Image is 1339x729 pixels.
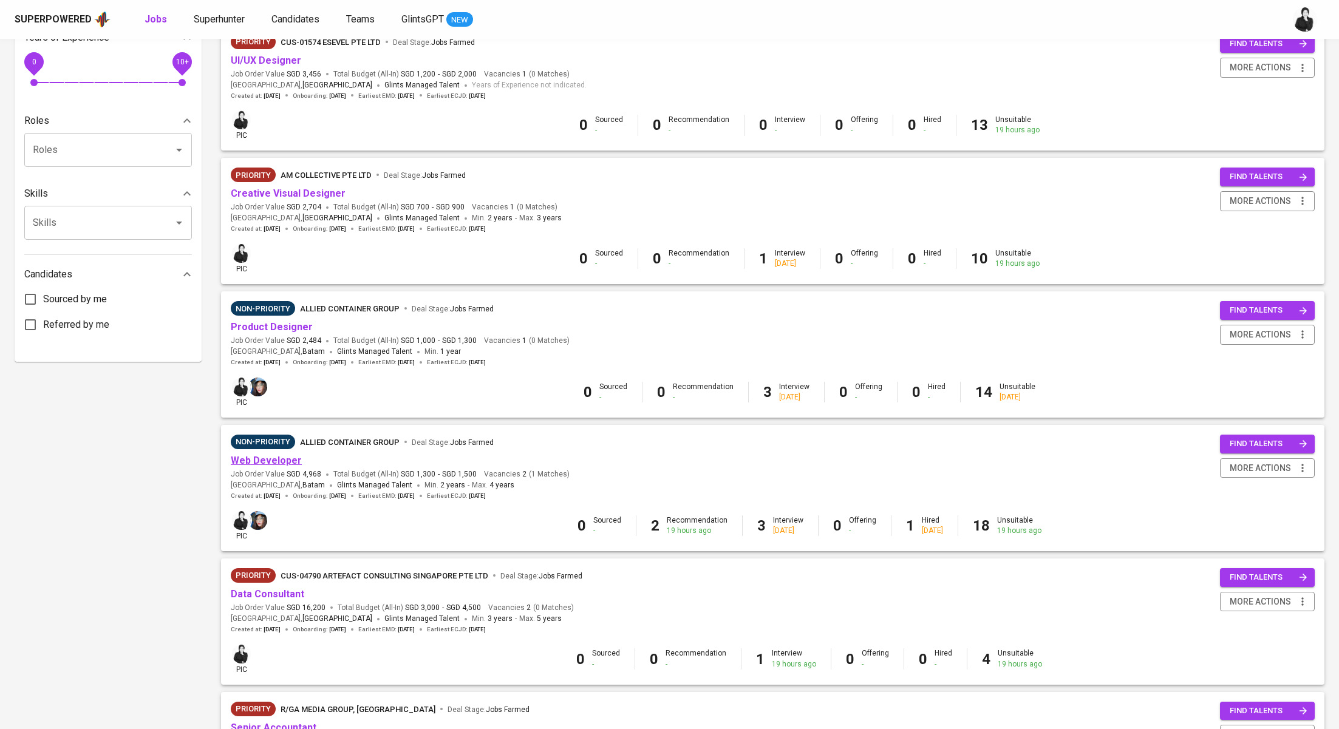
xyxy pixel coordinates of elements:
[650,651,658,668] b: 0
[669,115,729,135] div: Recommendation
[935,648,952,669] div: Hired
[1230,437,1307,451] span: find talents
[145,13,167,25] b: Jobs
[520,469,526,480] span: 2
[469,358,486,367] span: [DATE]
[171,214,188,231] button: Open
[424,481,465,489] span: Min.
[333,69,477,80] span: Total Budget (All-In)
[1220,702,1315,721] button: find talents
[231,702,276,716] div: New Job received from Demand Team
[333,469,477,480] span: Total Budget (All-In)
[997,515,1041,536] div: Unsuitable
[231,336,321,346] span: Job Order Value
[593,515,621,536] div: Sourced
[1220,191,1315,211] button: more actions
[232,244,251,263] img: medwi@glints.com
[231,569,276,582] span: Priority
[231,703,276,715] span: Priority
[450,438,494,447] span: Jobs Farmed
[398,625,415,634] span: [DATE]
[908,250,916,267] b: 0
[440,347,461,356] span: 1 year
[1230,303,1307,317] span: find talents
[757,517,766,534] b: 3
[232,645,251,663] img: medwi@glints.com
[472,481,514,489] span: Max.
[401,69,435,80] span: SGD 1,200
[1230,594,1291,609] span: more actions
[595,259,623,269] div: -
[329,358,346,367] span: [DATE]
[442,336,477,346] span: SGD 1,300
[579,250,588,267] b: 0
[24,114,49,128] p: Roles
[412,305,494,313] span: Deal Stage :
[520,69,526,80] span: 1
[1220,58,1315,78] button: more actions
[329,625,346,634] span: [DATE]
[231,435,295,449] div: Pending Client’s Feedback, Sufficient Talents in Pipeline
[32,57,36,66] span: 0
[287,469,321,480] span: SGD 4,968
[669,125,729,135] div: -
[337,347,412,356] span: Glints Managed Talent
[248,378,267,396] img: diazagista@glints.com
[264,358,281,367] span: [DATE]
[231,321,313,333] a: Product Designer
[839,384,848,401] b: 0
[446,603,481,613] span: SGD 4,500
[657,384,666,401] b: 0
[576,651,585,668] b: 0
[537,214,562,222] span: 3 years
[922,515,943,536] div: Hired
[401,336,435,346] span: SGD 1,000
[1230,60,1291,75] span: more actions
[264,492,281,500] span: [DATE]
[231,455,302,466] a: Web Developer
[171,141,188,158] button: Open
[592,659,620,670] div: -
[302,80,372,92] span: [GEOGRAPHIC_DATA]
[833,517,842,534] b: 0
[998,659,1042,670] div: 19 hours ago
[346,13,375,25] span: Teams
[1220,592,1315,612] button: more actions
[398,492,415,500] span: [DATE]
[469,225,486,233] span: [DATE]
[287,69,321,80] span: SGD 3,456
[231,376,252,408] div: pic
[835,250,843,267] b: 0
[194,13,245,25] span: Superhunter
[448,705,530,714] span: Deal Stage :
[438,69,440,80] span: -
[520,336,526,346] span: 1
[484,69,570,80] span: Vacancies ( 0 Matches )
[995,125,1040,135] div: 19 hours ago
[1230,704,1307,718] span: find talents
[405,603,440,613] span: SGD 3,000
[928,392,945,402] div: -
[846,651,854,668] b: 0
[231,469,321,480] span: Job Order Value
[384,171,466,180] span: Deal Stage :
[231,301,295,316] div: Pending Client’s Feedback
[855,392,882,402] div: -
[908,117,916,134] b: 0
[293,225,346,233] span: Onboarding :
[973,517,990,534] b: 18
[232,378,251,396] img: medwi@glints.com
[849,526,876,536] div: -
[271,13,319,25] span: Candidates
[653,117,661,134] b: 0
[231,625,281,634] span: Created at :
[651,517,659,534] b: 2
[1230,461,1291,476] span: more actions
[287,202,321,212] span: SGD 2,704
[175,57,188,66] span: 10+
[398,225,415,233] span: [DATE]
[775,259,805,269] div: [DATE]
[422,171,466,180] span: Jobs Farmed
[398,358,415,367] span: [DATE]
[264,92,281,100] span: [DATE]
